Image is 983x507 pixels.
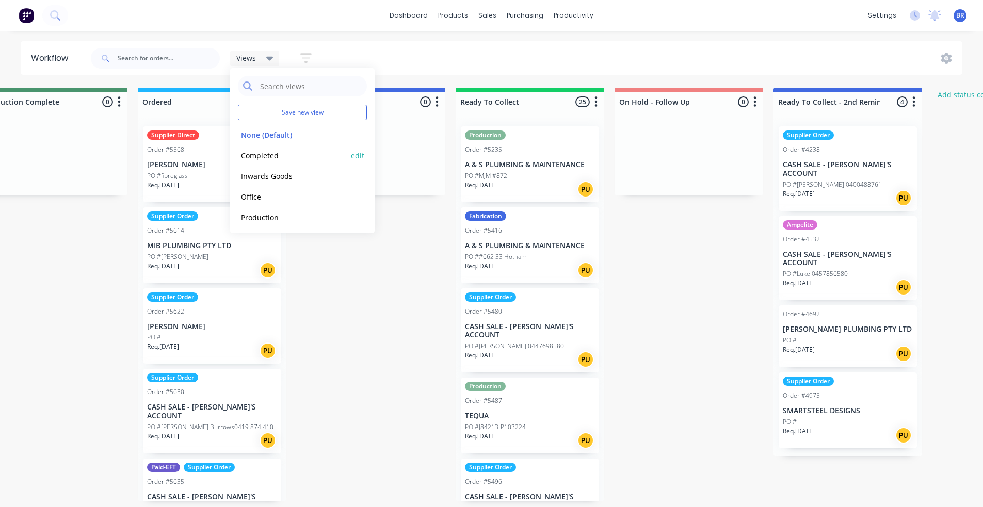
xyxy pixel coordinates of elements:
[465,160,595,169] p: A & S PLUMBING & MAINTENANCE
[147,463,180,472] div: Paid-EFT
[143,288,281,364] div: Supplier OrderOrder #5622[PERSON_NAME]PO #Req.[DATE]PU
[783,309,820,319] div: Order #4692
[147,181,179,190] p: Req. [DATE]
[465,382,506,391] div: Production
[147,226,184,235] div: Order #5614
[384,8,433,23] a: dashboard
[147,477,184,486] div: Order #5635
[465,171,507,181] p: PO #MJM #872
[147,342,179,351] p: Req. [DATE]
[783,250,913,268] p: CASH SALE - [PERSON_NAME]'S ACCOUNT
[465,322,595,340] p: CASH SALE - [PERSON_NAME]'S ACCOUNT
[147,261,179,271] p: Req. [DATE]
[783,180,882,189] p: PO #[PERSON_NAME] 0400488761
[143,369,281,453] div: Supplier OrderOrder #5630CASH SALE - [PERSON_NAME]'S ACCOUNTPO #[PERSON_NAME] Burrows0419 874 410...
[783,325,913,334] p: [PERSON_NAME] PLUMBING PTY LTD
[783,406,913,415] p: SMARTSTEEL DESIGNS
[465,307,502,316] div: Order #5480
[147,322,277,331] p: [PERSON_NAME]
[783,427,815,436] p: Req. [DATE]
[465,181,497,190] p: Req. [DATE]
[19,8,34,23] img: Factory
[473,8,502,23] div: sales
[147,145,184,154] div: Order #5568
[783,336,797,345] p: PO #
[143,207,281,283] div: Supplier OrderOrder #5614MIB PLUMBING PTY LTDPO #[PERSON_NAME]Req.[DATE]PU
[147,373,198,382] div: Supplier Order
[465,396,502,405] div: Order #5487
[779,305,917,367] div: Order #4692[PERSON_NAME] PLUMBING PTY LTDPO #Req.[DATE]PU
[351,150,364,161] button: edit
[779,126,917,211] div: Supplier OrderOrder #4238CASH SALE - [PERSON_NAME]'S ACCOUNTPO #[PERSON_NAME] 0400488761Req.[DATE]PU
[863,8,901,23] div: settings
[577,432,594,449] div: PU
[465,292,516,302] div: Supplier Order
[147,160,277,169] p: [PERSON_NAME]
[783,417,797,427] p: PO #
[147,292,198,302] div: Supplier Order
[260,342,276,359] div: PU
[238,191,348,203] button: Office
[147,333,161,342] p: PO #
[147,307,184,316] div: Order #5622
[783,235,820,244] div: Order #4532
[147,403,277,420] p: CASH SALE - [PERSON_NAME]'S ACCOUNT
[465,211,506,221] div: Fabrication
[577,262,594,279] div: PU
[465,412,595,420] p: TEQUA
[465,463,516,472] div: Supplier Order
[465,226,502,235] div: Order #5416
[147,171,188,181] p: PO #fibreglass
[260,432,276,449] div: PU
[143,126,281,202] div: Supplier DirectOrder #5568[PERSON_NAME]PO #fibreglassReq.[DATE]Del
[465,351,497,360] p: Req. [DATE]
[461,126,599,202] div: ProductionOrder #5235A & S PLUMBING & MAINTENANCEPO #MJM #872Req.[DATE]PU
[238,170,348,182] button: Inwards Goods
[147,422,273,432] p: PO #[PERSON_NAME] Burrows0419 874 410
[895,190,912,206] div: PU
[779,216,917,301] div: AmpeliteOrder #4532CASH SALE - [PERSON_NAME]'S ACCOUNTPO #Luke 0457856580Req.[DATE]PU
[465,432,497,441] p: Req. [DATE]
[465,341,564,351] p: PO #[PERSON_NAME] 0447698580
[461,207,599,283] div: FabricationOrder #5416A & S PLUMBING & MAINTENANCEPO ##662 33 HothamReq.[DATE]PU
[783,391,820,400] div: Order #4975
[236,53,256,63] span: Views
[895,427,912,444] div: PU
[238,105,367,120] button: Save new view
[260,262,276,279] div: PU
[461,378,599,453] div: ProductionOrder #5487TEQUAPO #J84213-P103224Req.[DATE]PU
[956,11,964,20] span: BR
[783,279,815,288] p: Req. [DATE]
[184,463,235,472] div: Supplier Order
[259,76,362,96] input: Search views
[238,129,348,141] button: None (Default)
[779,372,917,448] div: Supplier OrderOrder #4975SMARTSTEEL DESIGNSPO #Req.[DATE]PU
[465,252,527,261] p: PO ##662 33 Hotham
[238,211,348,223] button: Production
[577,351,594,368] div: PU
[147,130,199,140] div: Supplier Direct
[783,269,848,279] p: PO #Luke 0457856580
[147,211,198,221] div: Supplier Order
[783,189,815,199] p: Req. [DATE]
[895,346,912,362] div: PU
[783,145,820,154] div: Order #4238
[465,261,497,271] p: Req. [DATE]
[783,160,913,178] p: CASH SALE - [PERSON_NAME]'S ACCOUNT
[433,8,473,23] div: products
[147,432,179,441] p: Req. [DATE]
[461,288,599,373] div: Supplier OrderOrder #5480CASH SALE - [PERSON_NAME]'S ACCOUNTPO #[PERSON_NAME] 0447698580Req.[DATE]PU
[895,279,912,296] div: PU
[783,220,817,230] div: Ampelite
[118,48,220,69] input: Search for orders...
[31,52,73,64] div: Workflow
[502,8,549,23] div: purchasing
[465,422,526,432] p: PO #J84213-P103224
[147,252,208,261] p: PO #[PERSON_NAME]
[465,130,506,140] div: Production
[465,145,502,154] div: Order #5235
[577,181,594,198] div: PU
[465,241,595,250] p: A & S PLUMBING & MAINTENANCE
[147,387,184,397] div: Order #5630
[783,345,815,354] p: Req. [DATE]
